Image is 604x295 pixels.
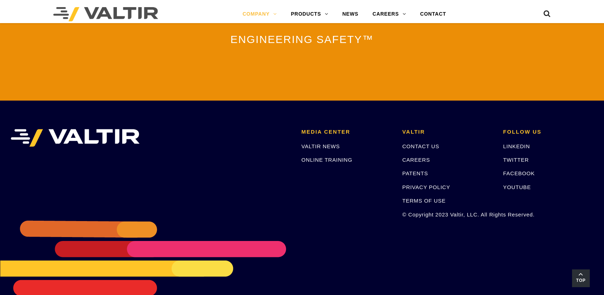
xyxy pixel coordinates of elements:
[236,7,284,21] a: COMPANY
[335,7,365,21] a: NEWS
[301,143,340,149] a: VALTIR NEWS
[402,198,446,204] a: TERMS OF USE
[301,129,392,135] h2: MEDIA CENTER
[402,157,430,163] a: CAREERS
[301,157,352,163] a: ONLINE TRAINING
[230,33,373,45] span: ENGINEERING SAFETY™
[402,143,439,149] a: CONTACT US
[572,269,590,287] a: Top
[366,7,413,21] a: CAREERS
[503,157,529,163] a: TWITTER
[503,129,593,135] h2: FOLLOW US
[572,277,590,285] span: Top
[402,210,492,219] p: © Copyright 2023 Valtir, LLC. All Rights Reserved.
[284,7,335,21] a: PRODUCTS
[503,184,531,190] a: YOUTUBE
[402,129,492,135] h2: VALTIR
[402,184,450,190] a: PRIVACY POLICY
[413,7,453,21] a: CONTACT
[503,170,535,176] a: FACEBOOK
[503,143,530,149] a: LINKEDIN
[402,170,428,176] a: PATENTS
[53,7,158,21] img: Valtir
[11,129,140,147] img: VALTIR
